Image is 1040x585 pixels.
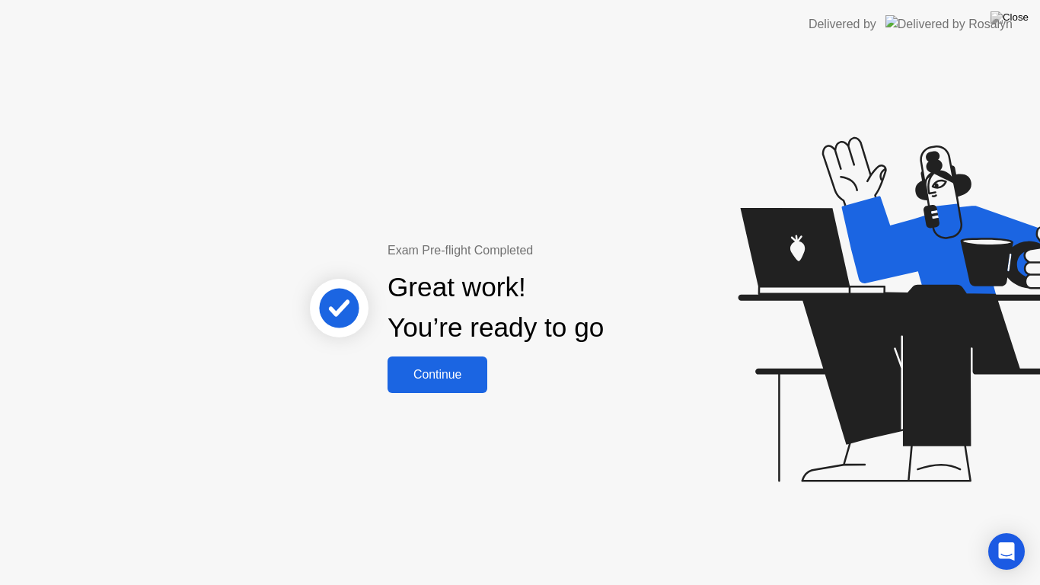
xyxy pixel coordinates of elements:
[809,15,876,34] div: Delivered by
[988,533,1025,570] div: Open Intercom Messenger
[388,356,487,393] button: Continue
[392,368,483,382] div: Continue
[991,11,1029,24] img: Close
[388,241,702,260] div: Exam Pre-flight Completed
[885,15,1013,33] img: Delivered by Rosalyn
[388,267,604,348] div: Great work! You’re ready to go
